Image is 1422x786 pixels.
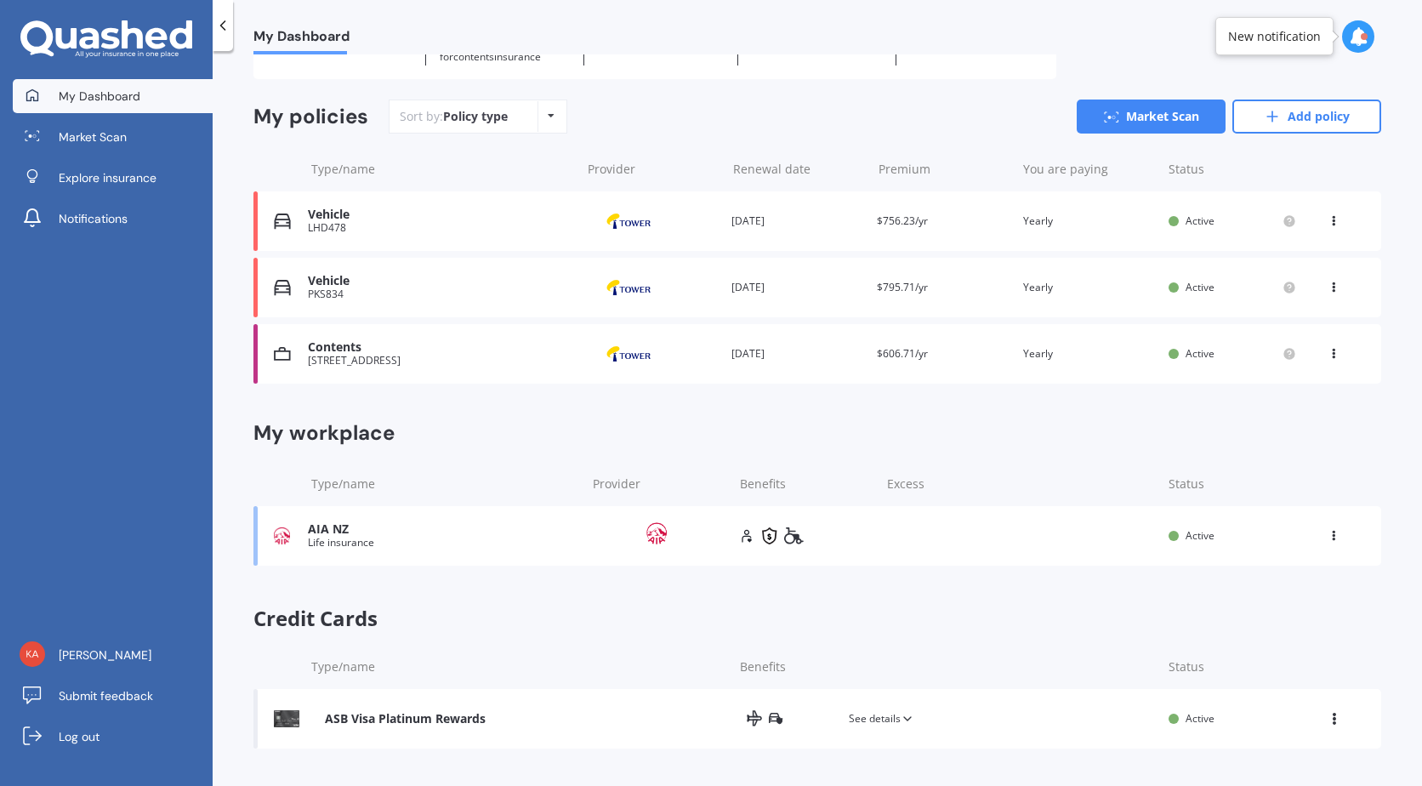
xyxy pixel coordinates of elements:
[877,214,928,228] span: $756.23/yr
[13,120,213,154] a: Market Scan
[59,728,100,745] span: Log out
[274,345,291,362] img: Contents
[1232,100,1381,134] a: Add policy
[1023,213,1155,230] div: Yearly
[308,537,577,549] div: Life insurance
[1186,280,1214,294] span: Active
[308,522,577,537] div: AIA NZ
[274,710,299,727] img: ASB Visa Platinum Rewards
[274,213,291,230] img: Vehicle
[59,210,128,227] span: Notifications
[274,527,290,544] img: Life
[59,687,153,704] span: Submit feedback
[1186,711,1214,726] span: Active
[13,638,213,672] a: [PERSON_NAME]
[1169,476,1296,493] div: Status
[1186,346,1214,361] span: Active
[253,607,1381,631] span: Credit Cards
[731,213,863,230] div: [DATE]
[308,274,572,288] div: Vehicle
[586,205,671,237] img: Tower
[443,108,508,125] div: Policy type
[13,679,213,713] a: Submit feedback
[308,355,572,367] div: [STREET_ADDRESS]
[593,476,726,493] div: Provider
[308,340,572,355] div: Contents
[253,28,350,51] span: My Dashboard
[20,641,45,667] img: 8f9b13580426911e3fffa756a041e3b3
[13,79,213,113] a: My Dashboard
[253,105,368,129] div: My policies
[308,288,572,300] div: PKS834
[1169,658,1296,675] div: Status
[311,476,579,493] div: Type/name
[311,658,726,675] div: Type/name
[308,208,572,222] div: Vehicle
[311,161,574,178] div: Type/name
[879,161,1010,178] div: Premium
[59,128,127,145] span: Market Scan
[400,108,508,125] div: Sort by:
[586,338,671,370] img: Tower
[13,720,213,754] a: Log out
[59,169,156,186] span: Explore insurance
[877,346,928,361] span: $606.71/yr
[849,710,914,727] span: See details
[733,161,865,178] div: Renewal date
[1186,528,1214,543] span: Active
[887,476,1155,493] div: Excess
[762,527,777,544] img: income.d9b7b7fb96f7e1c2addc.svg
[877,280,928,294] span: $795.71/yr
[274,279,291,296] img: Vehicle
[1023,279,1155,296] div: Yearly
[784,527,804,544] img: disability.7e30ad49359a0a0a3394.svg
[59,646,151,664] span: [PERSON_NAME]
[740,658,1155,675] div: Benefits
[13,202,213,236] a: Notifications
[13,161,213,195] a: Explore insurance
[59,88,140,105] span: My Dashboard
[253,424,1381,441] div: My workplace
[740,476,873,493] div: Benefits
[325,710,486,727] div: ASB Visa Platinum Rewards
[1077,100,1226,134] a: Market Scan
[1228,28,1321,45] div: New notification
[588,161,720,178] div: Provider
[731,345,863,362] div: [DATE]
[1186,214,1214,228] span: Active
[1023,345,1155,362] div: Yearly
[615,517,700,550] img: AIA
[586,271,671,304] img: Tower
[731,279,863,296] div: [DATE]
[440,49,541,64] span: for Contents insurance
[738,527,755,544] img: life.f720d6a2d7cdcd3ad642.svg
[1169,161,1296,178] div: Status
[1023,161,1155,178] div: You are paying
[308,222,572,234] div: LHD478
